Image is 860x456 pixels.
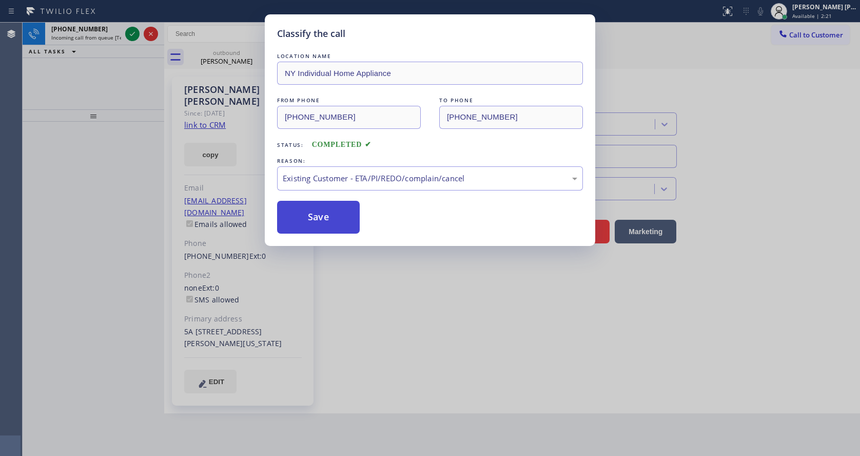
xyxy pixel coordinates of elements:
div: REASON: [277,156,583,166]
input: To phone [439,106,583,129]
div: FROM PHONE [277,95,421,106]
div: Existing Customer - ETA/PI/REDO/complain/cancel [283,173,577,184]
div: TO PHONE [439,95,583,106]
span: Status: [277,141,304,148]
input: From phone [277,106,421,129]
span: COMPLETED [312,141,372,148]
div: LOCATION NAME [277,51,583,62]
h5: Classify the call [277,27,345,41]
button: Save [277,201,360,234]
